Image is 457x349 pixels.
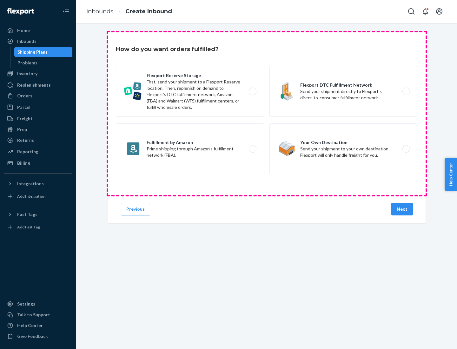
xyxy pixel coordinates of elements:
[14,47,73,57] a: Shipping Plans
[4,158,72,168] a: Billing
[17,82,51,88] div: Replenishments
[17,137,34,143] div: Returns
[4,179,72,189] button: Integrations
[4,25,72,36] a: Home
[4,102,72,112] a: Parcel
[17,194,45,199] div: Add Integration
[116,45,219,53] h3: How do you want orders fulfilled?
[4,80,72,90] a: Replenishments
[17,126,27,133] div: Prep
[17,27,30,34] div: Home
[391,203,413,215] button: Next
[4,124,72,135] a: Prep
[4,135,72,145] a: Returns
[14,58,73,68] a: Problems
[17,148,38,155] div: Reporting
[81,2,177,21] ol: breadcrumbs
[405,5,418,18] button: Open Search Box
[17,181,44,187] div: Integrations
[4,114,72,124] a: Freight
[17,333,48,339] div: Give Feedback
[4,310,72,320] a: Talk to Support
[125,8,172,15] a: Create Inbound
[17,312,50,318] div: Talk to Support
[4,147,72,157] a: Reporting
[17,70,37,77] div: Inventory
[4,191,72,201] a: Add Integration
[4,222,72,232] a: Add Fast Tag
[60,5,72,18] button: Close Navigation
[17,115,33,122] div: Freight
[17,211,37,218] div: Fast Tags
[4,209,72,220] button: Fast Tags
[121,203,150,215] button: Previous
[17,60,37,66] div: Problems
[17,104,30,110] div: Parcel
[86,8,113,15] a: Inbounds
[17,301,35,307] div: Settings
[4,91,72,101] a: Orders
[4,331,72,341] button: Give Feedback
[17,49,48,55] div: Shipping Plans
[4,36,72,46] a: Inbounds
[17,322,43,329] div: Help Center
[17,93,32,99] div: Orders
[4,69,72,79] a: Inventory
[433,5,446,18] button: Open account menu
[7,8,34,15] img: Flexport logo
[4,299,72,309] a: Settings
[419,5,432,18] button: Open notifications
[17,38,36,44] div: Inbounds
[445,158,457,191] button: Help Center
[17,224,40,230] div: Add Fast Tag
[4,320,72,331] a: Help Center
[17,160,30,166] div: Billing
